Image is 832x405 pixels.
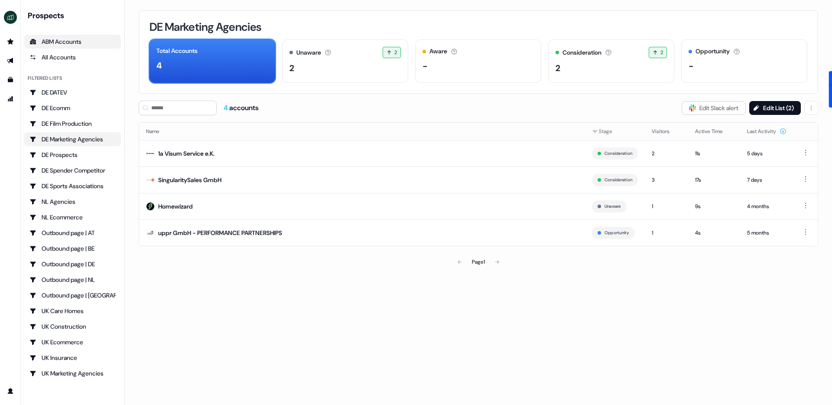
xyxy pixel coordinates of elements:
[604,229,629,237] button: Opportunity
[24,163,121,177] a: Go to DE Spender Competitor
[695,124,733,139] button: Active Time
[296,48,321,57] div: Unaware
[604,150,632,157] button: Consideration
[29,369,116,378] div: UK Marketing Agencies
[28,10,121,21] div: Prospects
[682,101,746,115] button: Edit Slack alert
[429,47,447,56] div: Aware
[604,176,632,184] button: Consideration
[156,59,162,72] div: 4
[747,202,786,211] div: 4 months
[156,46,198,56] div: Total Accounts
[29,104,116,112] div: DE Ecomm
[224,103,229,112] span: 4
[24,117,121,131] a: Go to DE Film Production
[29,166,116,175] div: DE Spender Competitor
[3,73,17,87] a: Go to templates
[29,307,116,315] div: UK Care Homes
[29,291,116,300] div: Outbound page | [GEOGRAPHIC_DATA]
[29,260,116,268] div: Outbound page | DE
[24,288,121,302] a: Go to Outbound page | UK
[24,366,121,380] a: Go to UK Marketing Agencies
[695,202,733,211] div: 9s
[24,242,121,255] a: Go to Outbound page | BE
[24,132,121,146] a: Go to DE Marketing Agencies
[689,59,694,72] div: -
[24,50,121,64] a: All accounts
[29,275,116,284] div: Outbound page | NL
[29,88,116,97] div: DE DATEV
[556,62,560,75] div: 2
[592,127,638,136] div: Stage
[24,179,121,193] a: Go to DE Sports Associations
[3,35,17,49] a: Go to prospects
[29,37,116,46] div: ABM Accounts
[158,176,221,184] div: SingularitySales GmbH
[652,176,681,184] div: 3
[472,258,485,266] div: Page 1
[29,338,116,346] div: UK Ecommerce
[24,273,121,287] a: Go to Outbound page | NL
[747,149,786,158] div: 5 days
[29,229,116,237] div: Outbound page | AT
[24,195,121,209] a: Go to NL Agencies
[139,123,585,140] th: Name
[29,150,116,159] div: DE Prospects
[24,304,121,318] a: Go to UK Care Homes
[652,229,681,237] div: 1
[562,48,601,57] div: Consideration
[24,210,121,224] a: Go to NL Ecommerce
[158,229,282,237] div: uppr GmbH - PERFORMANCE PARTNERSHIPS
[29,135,116,144] div: DE Marketing Agencies
[652,149,681,158] div: 2
[747,124,786,139] button: Last Activity
[289,62,294,75] div: 2
[3,54,17,68] a: Go to outbound experience
[3,92,17,106] a: Go to attribution
[422,59,428,72] div: -
[24,101,121,115] a: Go to DE Ecomm
[29,244,116,253] div: Outbound page | BE
[158,202,193,211] div: Homewizard
[652,124,680,139] button: Visitors
[29,353,116,362] div: UK Insurance
[394,48,397,57] span: 2
[24,335,121,349] a: Go to UK Ecommerce
[652,202,681,211] div: 1
[29,322,116,331] div: UK Construction
[29,197,116,206] div: NL Agencies
[29,213,116,222] div: NL Ecommerce
[24,320,121,333] a: Go to UK Construction
[695,149,733,158] div: 11s
[29,53,116,62] div: All Accounts
[747,229,786,237] div: 5 months
[29,182,116,190] div: DE Sports Associations
[695,47,730,56] div: Opportunity
[24,257,121,271] a: Go to Outbound page | DE
[158,149,214,158] div: 1a Visum Service e.K.
[660,48,663,57] span: 2
[224,103,259,113] div: accounts
[24,148,121,162] a: Go to DE Prospects
[28,75,62,82] div: Filtered lists
[24,85,121,99] a: Go to DE DATEV
[29,119,116,128] div: DE Film Production
[3,384,17,398] a: Go to profile
[695,176,733,184] div: 17s
[24,351,121,365] a: Go to UK Insurance
[695,229,733,237] div: 4s
[149,21,261,33] h3: DE Marketing Agencies
[24,35,121,49] a: ABM Accounts
[24,226,121,240] a: Go to Outbound page | AT
[604,202,621,210] button: Unaware
[749,101,801,115] button: Edit List (2)
[747,176,786,184] div: 7 days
